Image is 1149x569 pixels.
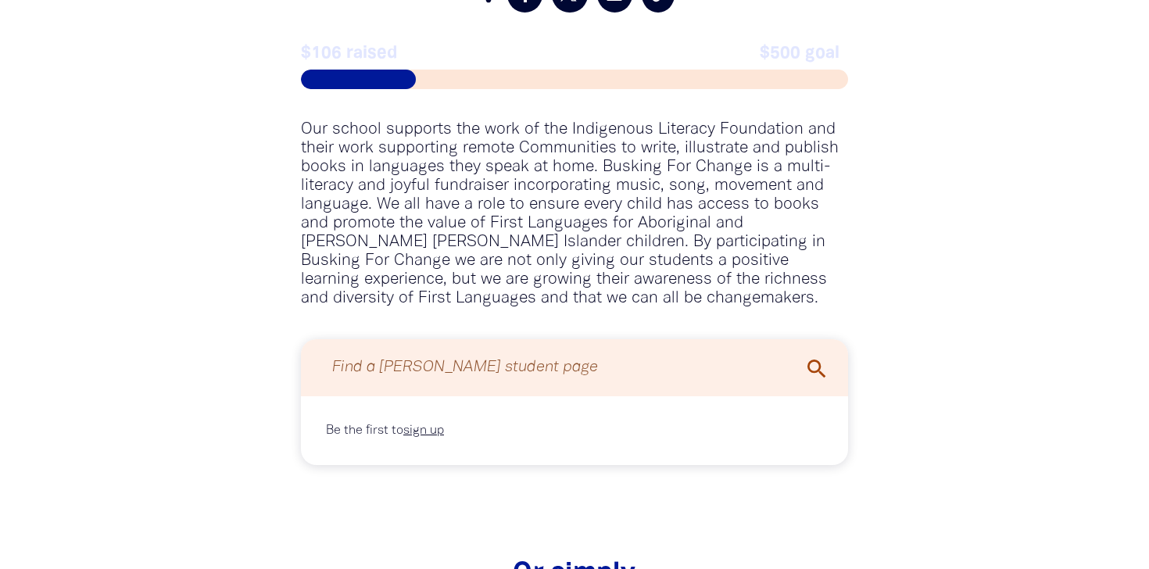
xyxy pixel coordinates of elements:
[804,356,829,381] i: search
[301,120,848,308] p: Our school supports the work of the Indigenous Literacy Foundation and their work supporting remo...
[403,425,444,436] a: sign up
[301,44,574,63] span: $106 raised
[313,409,836,453] div: Paginated content
[313,409,836,453] div: Be the first to
[566,44,839,63] span: $500 goal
